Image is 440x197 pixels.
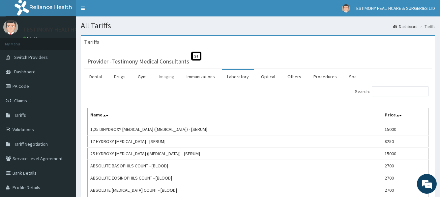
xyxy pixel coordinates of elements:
th: Name [88,108,382,123]
td: 1,25 DIHYDROXY [MEDICAL_DATA] ([MEDICAL_DATA]) - [SERUM] [88,123,382,135]
span: Switch Providers [14,54,48,60]
h3: Provider - Testimony Medical Consultants [87,59,189,64]
span: Claims [14,98,27,104]
td: 15000 [382,123,428,135]
img: User Image [342,4,350,12]
span: TESTIMONY HEALTHCARE & SURGERIES LTD [354,5,435,11]
a: Laboratory [222,70,254,84]
a: Imaging [154,70,180,84]
td: 2700 [382,172,428,184]
label: Search: [355,86,428,96]
td: ABSOLUTE EOSINOPHILS COUNT - [BLOOD] [88,172,382,184]
a: Online [23,36,39,40]
a: Immunizations [181,70,220,84]
th: Price [382,108,428,123]
a: Dental [84,70,107,84]
span: Tariff Negotiation [14,141,48,147]
li: Tariffs [418,24,435,29]
a: Gym [132,70,152,84]
a: Optical [256,70,280,84]
a: Spa [344,70,362,84]
a: Drugs [109,70,131,84]
input: Search: [372,86,428,96]
img: User Image [3,20,18,35]
span: Dashboard [14,69,36,75]
a: Others [282,70,307,84]
span: Tariffs [14,112,26,118]
td: 25 HYDROXY [MEDICAL_DATA] ([MEDICAL_DATA]) - [SERUM] [88,148,382,160]
td: 17 HYDROXY-[MEDICAL_DATA] - [SERUM] [88,135,382,148]
td: 15000 [382,148,428,160]
td: ABSOLUTE [MEDICAL_DATA] COUNT - [BLOOD] [88,184,382,196]
td: 2700 [382,160,428,172]
h1: All Tariffs [81,21,435,30]
td: 2700 [382,184,428,196]
a: Dashboard [393,24,418,29]
p: TESTIMONY HEALTHCARE & SURGERIES LTD [23,27,133,33]
a: Procedures [308,70,342,84]
h3: Tariffs [84,39,100,45]
td: ABSOLUTE BASOPHILS COUNT - [BLOOD] [88,160,382,172]
span: St [191,52,201,61]
td: 8250 [382,135,428,148]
